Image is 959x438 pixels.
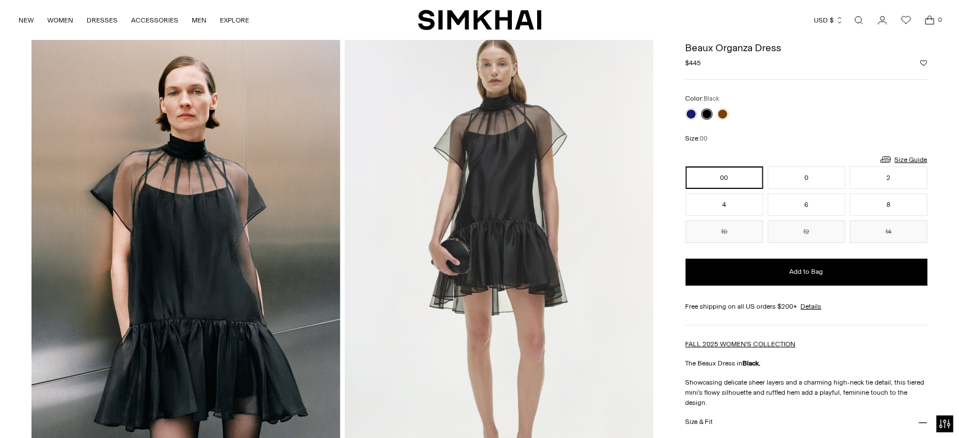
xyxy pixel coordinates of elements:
p: The Beaux Dress in [686,358,928,368]
button: 14 [850,220,928,243]
span: $445 [686,58,701,68]
div: Free shipping on all US orders $200+ [686,301,928,311]
label: Size: [686,133,708,144]
p: Showcasing delicate sheer layers and a charming high-neck tie detail, this tiered mini's flowy si... [686,377,928,408]
button: 8 [850,193,928,216]
button: 4 [686,193,763,216]
h3: Size & Fit [686,418,713,426]
a: Wishlist [895,9,917,31]
a: Open search modal [848,9,870,31]
a: NEW [19,8,34,33]
label: Color: [686,93,720,104]
button: USD $ [814,8,844,33]
strong: Black. [743,359,761,367]
a: MEN [192,8,206,33]
button: Add to Wishlist [921,60,928,66]
button: Size & Fit [686,408,928,436]
button: 0 [768,166,845,189]
a: Details [801,301,822,311]
button: Add to Bag [686,259,928,286]
button: 00 [686,166,763,189]
button: 10 [686,220,763,243]
a: SIMKHAI [418,9,542,31]
a: ACCESSORIES [131,8,178,33]
button: 12 [768,220,845,243]
a: DRESSES [87,8,118,33]
button: 6 [768,193,845,216]
span: 0 [935,15,946,25]
a: FALL 2025 WOMEN'S COLLECTION [686,340,796,348]
a: Size Guide [879,152,928,166]
a: WOMEN [47,8,73,33]
h1: Beaux Organza Dress [686,43,928,53]
a: Open cart modal [919,9,941,31]
span: Add to Bag [790,267,823,277]
button: 2 [850,166,928,189]
a: Go to the account page [871,9,894,31]
a: EXPLORE [220,8,249,33]
span: Black [704,95,720,102]
span: 00 [700,135,708,142]
iframe: Sign Up via Text for Offers [9,395,113,429]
